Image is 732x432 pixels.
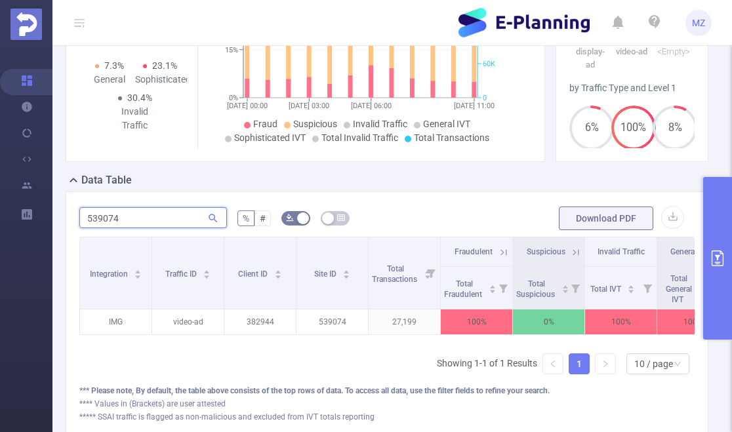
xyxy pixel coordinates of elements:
span: Total Transactions [414,132,489,143]
span: 6% [569,123,614,133]
tspan: 0% [229,94,238,102]
i: icon: left [549,360,557,368]
div: Invalid Traffic [110,105,160,132]
i: icon: caret-down [134,273,142,277]
span: 100% [611,123,656,133]
p: video-ad [152,309,224,334]
span: Invalid Traffic [353,119,407,129]
p: IMG [80,309,152,334]
span: MZ [692,10,705,36]
i: icon: down [674,360,681,369]
img: Protected Media [10,9,42,40]
span: Site ID [314,269,338,279]
i: icon: caret-down [203,273,211,277]
i: icon: caret-up [561,283,569,287]
span: Fraud [253,119,277,129]
span: # [260,213,266,224]
div: by Traffic Type and Level 1 [569,81,695,95]
div: Sort [561,283,569,291]
p: 382944 [224,309,296,334]
span: 8% [653,123,697,133]
p: video-ad [611,45,653,58]
i: Filter menu [494,267,512,309]
tspan: [DATE] 03:00 [289,102,330,110]
p: 100% [441,309,512,334]
span: 23.1% [152,60,177,71]
tspan: 15% [225,46,238,54]
div: ***** SSAI traffic is flagged as non-malicious and excluded from IVT totals reporting [79,411,695,423]
input: Search... [79,207,227,228]
span: Traffic ID [165,269,199,279]
p: 27,199 [369,309,440,334]
i: icon: caret-down [561,288,569,292]
span: % [243,213,249,224]
tspan: 60K [483,60,495,68]
div: **** Values in (Brackets) are user attested [79,398,695,410]
i: icon: caret-down [274,273,281,277]
tspan: 0 [483,94,487,102]
div: Sophisticated [135,73,186,87]
i: icon: caret-down [489,288,496,292]
i: icon: table [337,214,345,222]
div: Sort [489,283,497,291]
div: Sort [134,268,142,276]
i: icon: caret-down [343,273,350,277]
i: icon: caret-up [489,283,496,287]
div: General [85,73,135,87]
div: Sort [342,268,350,276]
div: *** Please note, By default, the table above consists of the top rows of data. To access all data... [79,385,695,397]
p: display-ad [569,45,611,71]
span: Total Transactions [372,264,419,284]
a: 1 [569,354,589,374]
span: General IVT [670,247,710,256]
i: Filter menu [566,267,584,309]
i: Filter menu [422,237,440,309]
span: Client ID [238,269,270,279]
button: Download PDF [559,206,653,230]
tspan: [DATE] 06:00 [351,102,392,110]
li: Previous Page [542,353,563,374]
span: General IVT [423,119,470,129]
span: Total IVT [590,285,623,294]
span: 30.4% [127,92,152,103]
tspan: [DATE] 00:00 [227,102,268,110]
h2: Data Table [81,172,132,188]
p: 0% [513,309,584,334]
i: icon: caret-up [343,268,350,272]
i: icon: right [601,360,609,368]
span: Total General IVT [666,274,692,304]
span: 7.3% [104,60,124,71]
i: Filter menu [638,267,657,309]
tspan: [DATE] 11:00 [454,102,495,110]
div: Sort [274,268,282,276]
li: Next Page [595,353,616,374]
p: 100% [657,309,729,334]
li: Showing 1-1 of 1 Results [437,353,537,374]
span: Total Fraudulent [444,279,484,299]
p: 539074 [296,309,368,334]
span: Suspicious [293,119,337,129]
span: Total Suspicious [516,279,557,299]
div: 10 / page [634,354,673,374]
span: Fraudulent [455,247,493,256]
div: Sort [203,268,211,276]
p: 100% [585,309,657,334]
i: icon: caret-down [628,288,635,292]
span: Invalid Traffic [598,247,645,256]
i: icon: bg-colors [286,214,294,222]
div: Sort [627,283,635,291]
span: Suspicious [527,247,565,256]
span: Sophisticated IVT [234,132,306,143]
i: icon: caret-up [203,268,211,272]
i: icon: caret-up [134,268,142,272]
li: 1 [569,353,590,374]
span: Integration [90,269,130,279]
i: icon: caret-up [274,268,281,272]
i: icon: caret-up [628,283,635,287]
span: Total Invalid Traffic [321,132,398,143]
span: <Empty> [657,47,690,56]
